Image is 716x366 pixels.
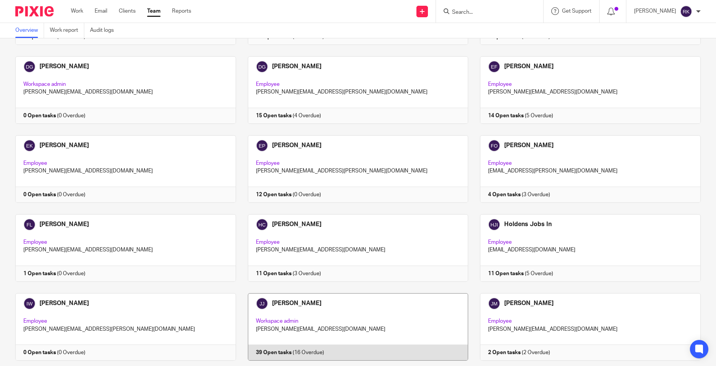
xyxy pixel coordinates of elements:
a: Overview [15,23,44,38]
a: Reports [172,7,191,15]
img: Pixie [15,6,54,16]
img: svg%3E [680,5,692,18]
a: Email [95,7,107,15]
a: Work [71,7,83,15]
p: [PERSON_NAME] [634,7,676,15]
a: Work report [50,23,84,38]
a: Team [147,7,161,15]
a: Audit logs [90,23,120,38]
input: Search [451,9,520,16]
a: Clients [119,7,136,15]
span: Get Support [562,8,591,14]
